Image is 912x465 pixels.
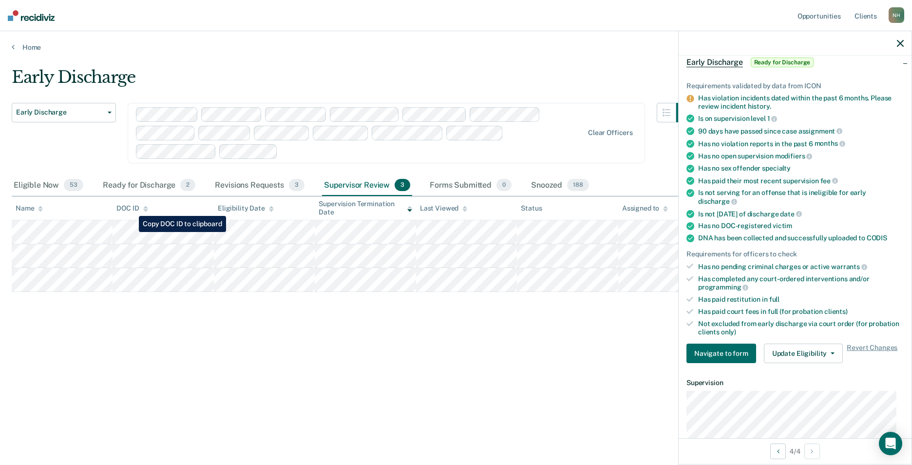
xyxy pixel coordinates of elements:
[428,175,513,196] div: Forms Submitted
[16,204,43,213] div: Name
[879,432,902,455] div: Open Intercom Messenger
[496,179,512,192] span: 0
[567,179,589,192] span: 188
[698,308,904,316] div: Has paid court fees in full (for probation
[686,58,743,67] span: Early Discharge
[686,82,904,90] div: Requirements validated by data from ICON
[780,210,801,218] span: date
[721,328,736,336] span: only)
[762,164,791,172] span: specialty
[775,152,813,160] span: modifiers
[588,129,633,137] div: Clear officers
[698,164,904,173] div: Has no sex offender
[698,94,904,111] div: Has violation incidents dated within the past 6 months. Please review incident history.
[12,43,900,52] a: Home
[804,444,820,459] button: Next Opportunity
[686,379,904,387] dt: Supervision
[698,114,904,123] div: Is on supervision level
[322,175,413,196] div: Supervisor Review
[12,175,85,196] div: Eligible Now
[698,222,904,230] div: Has no DOC-registered
[101,175,197,196] div: Ready for Discharge
[798,127,842,135] span: assignment
[16,108,104,116] span: Early Discharge
[698,295,904,304] div: Has paid restitution in
[773,222,792,230] span: victim
[764,344,843,363] button: Update Eligibility
[698,197,737,205] span: discharge
[116,204,148,213] div: DOC ID
[679,47,912,78] div: Early DischargeReady for Discharge
[622,204,668,213] div: Assigned to
[831,263,867,271] span: warrants
[698,210,904,218] div: Is not [DATE] of discharge
[420,204,467,213] div: Last Viewed
[218,204,274,213] div: Eligibility Date
[686,250,904,258] div: Requirements for officers to check
[770,444,786,459] button: Previous Opportunity
[769,295,779,303] span: full
[679,438,912,464] div: 4 / 4
[698,275,904,291] div: Has completed any court-ordered interventions and/or
[751,58,814,67] span: Ready for Discharge
[698,189,904,205] div: Is not serving for an offense that is ineligible for early
[847,344,897,363] span: Revert Changes
[767,115,778,122] span: 1
[8,10,55,21] img: Recidiviz
[395,179,410,192] span: 3
[686,344,760,363] a: Navigate to form link
[698,320,904,336] div: Not excluded from early discharge via court order (for probation clients
[319,200,412,216] div: Supervision Termination Date
[521,204,542,213] div: Status
[815,139,845,147] span: months
[289,179,304,192] span: 3
[824,308,848,315] span: clients)
[529,175,591,196] div: Snoozed
[889,7,904,23] div: N H
[698,283,748,291] span: programming
[698,234,904,242] div: DNA has been collected and successfully uploaded to
[698,176,904,185] div: Has paid their most recent supervision
[64,179,83,192] span: 53
[686,344,756,363] button: Navigate to form
[698,262,904,271] div: Has no pending criminal charges or active
[698,127,904,136] div: 90 days have passed since case
[698,139,904,148] div: Has no violation reports in the past 6
[12,67,696,95] div: Early Discharge
[867,234,887,242] span: CODIS
[180,179,195,192] span: 2
[820,177,838,185] span: fee
[213,175,306,196] div: Revisions Requests
[698,152,904,160] div: Has no open supervision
